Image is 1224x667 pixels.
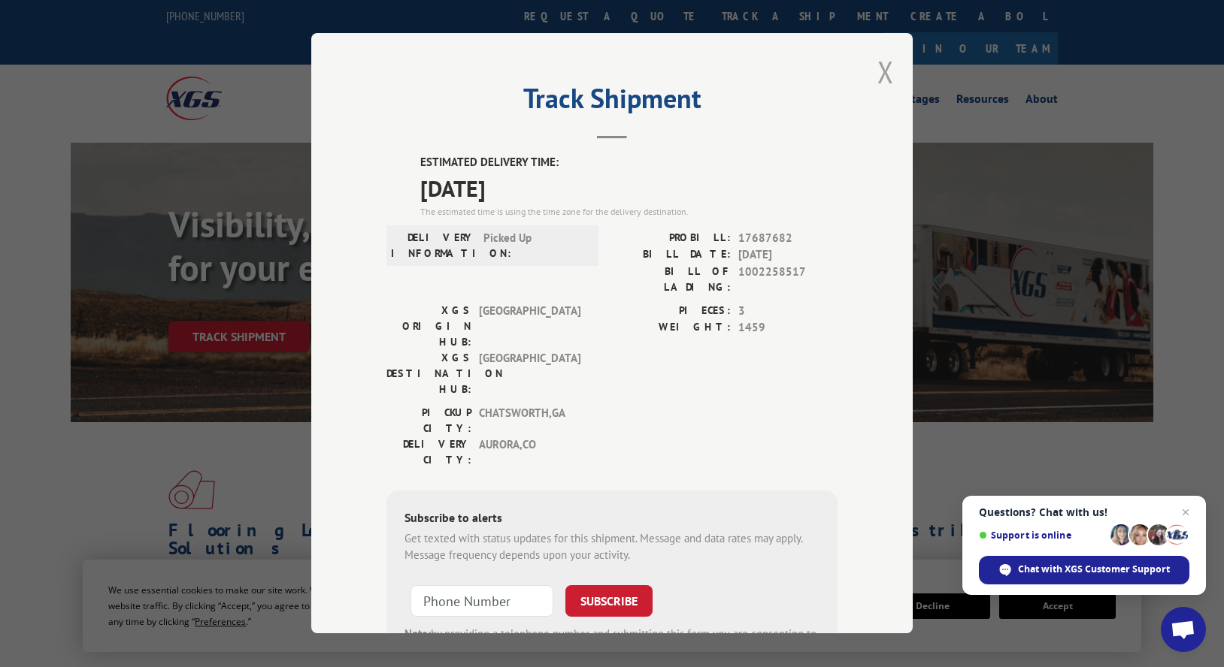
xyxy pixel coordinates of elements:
[404,626,431,641] strong: Note:
[404,530,820,564] div: Get texted with status updates for this shipment. Message and data rates may apply. Message frequ...
[612,264,731,295] label: BILL OF LADING:
[386,88,838,116] h2: Track Shipment
[386,350,471,397] label: XGS DESTINATION HUB:
[483,230,585,261] span: Picked Up
[404,509,820,530] div: Subscribe to alerts
[979,506,1189,518] span: Questions? Chat with us!
[479,436,580,468] span: AURORA , CO
[565,585,653,617] button: SUBSCRIBE
[738,319,838,337] span: 1459
[391,230,476,261] label: DELIVERY INFORMATION:
[979,530,1105,541] span: Support is online
[612,230,731,247] label: PROBILL:
[612,246,731,264] label: BILL DATE:
[420,205,838,219] div: The estimated time is using the time zone for the delivery destination.
[612,319,731,337] label: WEIGHT:
[386,405,471,436] label: PICKUP CITY:
[738,264,838,295] span: 1002258517
[386,436,471,468] label: DELIVERY CITY:
[1161,607,1206,652] div: Open chat
[1018,563,1170,576] span: Chat with XGS Customer Support
[877,52,894,92] button: Close modal
[738,246,838,264] span: [DATE]
[479,405,580,436] span: CHATSWORTH , GA
[420,171,838,205] span: [DATE]
[738,303,838,320] span: 3
[738,230,838,247] span: 17687682
[479,350,580,397] span: [GEOGRAPHIC_DATA]
[386,303,471,350] label: XGS ORIGIN HUB:
[479,303,580,350] span: [GEOGRAPHIC_DATA]
[979,556,1189,584] div: Chat with XGS Customer Support
[612,303,731,320] label: PIECES:
[411,585,553,617] input: Phone Number
[420,154,838,171] label: ESTIMATED DELIVERY TIME:
[1177,503,1195,521] span: Close chat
